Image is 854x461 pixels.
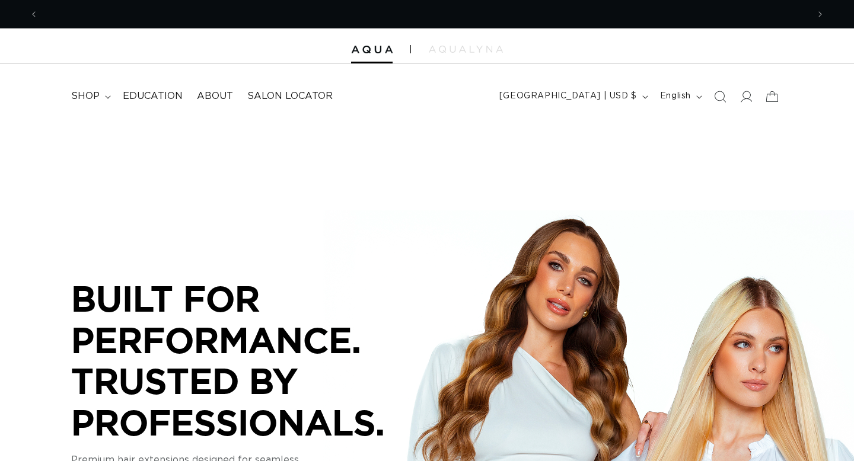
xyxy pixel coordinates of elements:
span: Salon Locator [247,90,333,103]
span: Education [123,90,183,103]
span: English [660,90,691,103]
span: About [197,90,233,103]
img: aqualyna.com [429,46,503,53]
a: Salon Locator [240,83,340,110]
p: BUILT FOR PERFORMANCE. TRUSTED BY PROFESSIONALS. [71,278,427,443]
summary: Search [707,84,733,110]
a: About [190,83,240,110]
summary: shop [64,83,116,110]
button: Next announcement [807,3,833,25]
a: Education [116,83,190,110]
span: shop [71,90,100,103]
span: [GEOGRAPHIC_DATA] | USD $ [499,90,637,103]
button: Previous announcement [21,3,47,25]
button: English [653,85,707,108]
img: Aqua Hair Extensions [351,46,393,54]
button: [GEOGRAPHIC_DATA] | USD $ [492,85,653,108]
